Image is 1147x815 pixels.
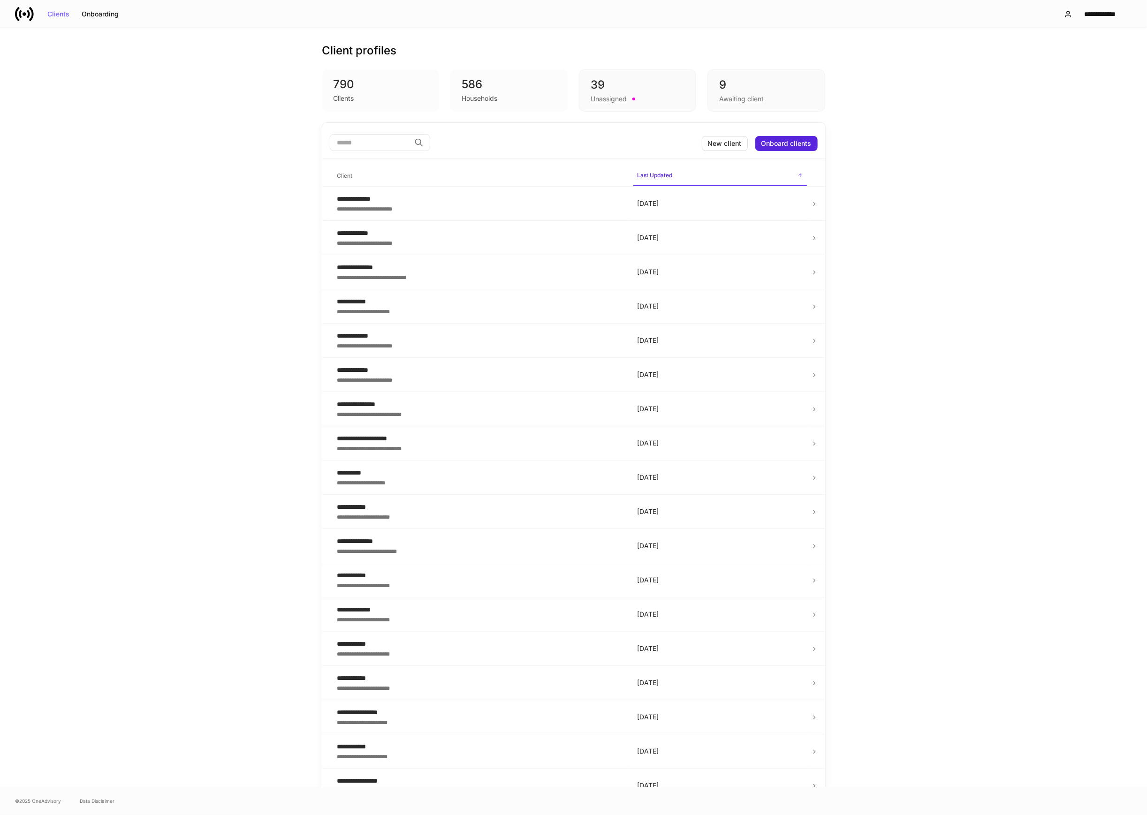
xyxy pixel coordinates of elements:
[637,575,803,585] p: [DATE]
[637,678,803,687] p: [DATE]
[462,77,556,92] div: 586
[637,610,803,619] p: [DATE]
[80,797,114,805] a: Data Disclaimer
[633,166,807,186] span: Last Updated
[637,336,803,345] p: [DATE]
[702,136,748,151] button: New client
[637,199,803,208] p: [DATE]
[82,11,119,17] div: Onboarding
[637,267,803,277] p: [DATE]
[41,7,76,22] button: Clients
[15,797,61,805] span: © 2025 OneAdvisory
[637,473,803,482] p: [DATE]
[322,43,397,58] h3: Client profiles
[337,171,353,180] h6: Client
[637,781,803,790] p: [DATE]
[47,11,69,17] div: Clients
[755,136,818,151] button: Onboard clients
[462,94,497,103] div: Households
[761,140,812,147] div: Onboard clients
[719,77,813,92] div: 9
[637,302,803,311] p: [DATE]
[637,541,803,551] p: [DATE]
[637,747,803,756] p: [DATE]
[334,77,428,92] div: 790
[334,166,626,186] span: Client
[719,94,764,104] div: Awaiting client
[334,94,354,103] div: Clients
[637,712,803,722] p: [DATE]
[637,644,803,653] p: [DATE]
[591,77,684,92] div: 39
[637,507,803,516] p: [DATE]
[637,171,672,180] h6: Last Updated
[637,404,803,414] p: [DATE]
[637,438,803,448] p: [DATE]
[637,233,803,242] p: [DATE]
[707,69,825,112] div: 9Awaiting client
[579,69,696,112] div: 39Unassigned
[637,370,803,379] p: [DATE]
[76,7,125,22] button: Onboarding
[591,94,627,104] div: Unassigned
[708,140,742,147] div: New client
